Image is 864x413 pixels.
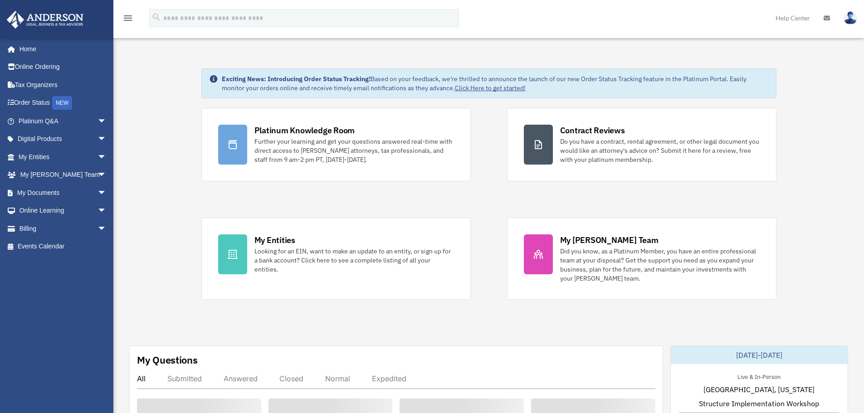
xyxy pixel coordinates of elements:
a: Home [6,40,116,58]
a: Digital Productsarrow_drop_down [6,130,120,148]
div: [DATE]-[DATE] [671,346,848,364]
a: Platinum Q&Aarrow_drop_down [6,112,120,130]
a: Order StatusNEW [6,94,120,112]
span: arrow_drop_down [98,148,116,166]
a: Billingarrow_drop_down [6,219,120,238]
div: Answered [224,374,258,383]
span: Structure Implementation Workshop [699,398,819,409]
a: Events Calendar [6,238,120,256]
div: Contract Reviews [560,125,625,136]
i: search [151,12,161,22]
div: Closed [279,374,303,383]
a: My [PERSON_NAME] Teamarrow_drop_down [6,166,120,184]
img: User Pic [844,11,857,24]
a: Tax Organizers [6,76,120,94]
span: arrow_drop_down [98,184,116,202]
div: Normal [325,374,350,383]
div: Further your learning and get your questions answered real-time with direct access to [PERSON_NAM... [254,137,454,164]
div: All [137,374,146,383]
div: Platinum Knowledge Room [254,125,355,136]
a: My Entitiesarrow_drop_down [6,148,120,166]
div: Do you have a contract, rental agreement, or other legal document you would like an attorney's ad... [560,137,760,164]
div: Did you know, as a Platinum Member, you have an entire professional team at your disposal? Get th... [560,247,760,283]
span: arrow_drop_down [98,166,116,185]
div: Based on your feedback, we're thrilled to announce the launch of our new Order Status Tracking fe... [222,74,769,92]
a: Contract Reviews Do you have a contract, rental agreement, or other legal document you would like... [507,108,776,181]
a: Online Ordering [6,58,120,76]
a: My [PERSON_NAME] Team Did you know, as a Platinum Member, you have an entire professional team at... [507,218,776,300]
span: arrow_drop_down [98,202,116,220]
div: Live & In-Person [730,371,788,381]
div: My Questions [137,353,198,367]
span: arrow_drop_down [98,130,116,149]
div: Submitted [167,374,202,383]
img: Anderson Advisors Platinum Portal [4,11,86,29]
div: NEW [52,96,72,110]
span: arrow_drop_down [98,219,116,238]
a: Click Here to get started! [455,84,526,92]
a: My Documentsarrow_drop_down [6,184,120,202]
div: My [PERSON_NAME] Team [560,234,659,246]
div: Expedited [372,374,406,383]
a: My Entities Looking for an EIN, want to make an update to an entity, or sign up for a bank accoun... [201,218,471,300]
span: [GEOGRAPHIC_DATA], [US_STATE] [703,384,815,395]
a: Platinum Knowledge Room Further your learning and get your questions answered real-time with dire... [201,108,471,181]
div: Looking for an EIN, want to make an update to an entity, or sign up for a bank account? Click her... [254,247,454,274]
i: menu [122,13,133,24]
a: Online Learningarrow_drop_down [6,202,120,220]
a: menu [122,16,133,24]
div: My Entities [254,234,295,246]
span: arrow_drop_down [98,112,116,131]
strong: Exciting News: Introducing Order Status Tracking! [222,75,371,83]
